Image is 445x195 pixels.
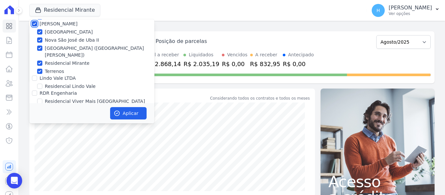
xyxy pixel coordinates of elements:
div: Open Intercom Messenger [7,173,22,188]
div: Liquidados [189,51,213,58]
div: Posição de parcelas [156,37,207,45]
label: Lindo Vale LTDA [40,76,76,81]
label: Residencial Mirante [45,60,90,67]
button: H [PERSON_NAME] Ver opções [366,1,445,20]
div: R$ 0,00 [283,60,314,68]
label: [PERSON_NAME] [40,21,78,26]
span: H [377,8,380,13]
label: RDR Engenharia [40,91,77,96]
p: Ver opções [389,11,432,16]
label: Residencial Viver Mais [GEOGRAPHIC_DATA] [45,98,145,105]
button: Residencial Mirante [29,4,101,16]
div: A receber [255,51,278,58]
label: Terrenos [45,68,64,75]
div: Considerando todos os contratos e todos os meses [210,95,310,101]
div: R$ 832,95 [250,60,280,68]
label: [GEOGRAPHIC_DATA] [45,29,93,35]
p: [PERSON_NAME] [389,5,432,11]
div: R$ 2.868,14 [145,60,181,68]
span: Acesso [328,174,427,189]
div: Vencidos [227,51,247,58]
label: [GEOGRAPHIC_DATA] ([GEOGRAPHIC_DATA][PERSON_NAME]) [45,45,154,59]
div: R$ 2.035,19 [183,60,219,68]
div: Total a receber [145,51,181,58]
div: R$ 0,00 [222,60,247,68]
label: Residencial Lindo Vale [45,83,96,90]
label: Nova São José de Uba II [45,37,99,44]
button: Aplicar [110,107,147,119]
div: Antecipado [288,51,314,58]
